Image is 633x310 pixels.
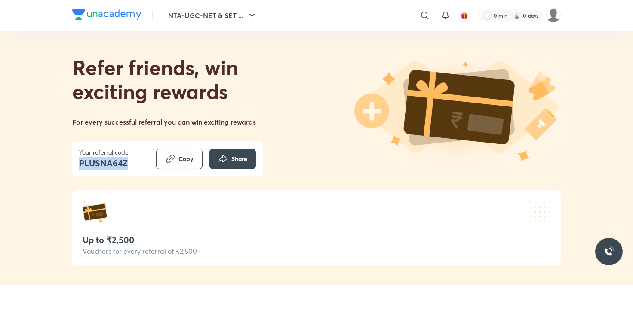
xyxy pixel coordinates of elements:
img: Company Logo [72,9,141,20]
button: Copy [156,149,203,169]
h1: Refer friends, win exciting rewards [72,55,263,103]
button: avatar [458,9,471,22]
img: streak [513,11,521,20]
button: Share [209,149,256,169]
img: laptop [354,54,561,167]
p: Your referral code [79,148,129,157]
div: Up to ₹2,500 [83,235,550,245]
img: avatar [461,12,468,19]
img: immi [546,8,561,23]
h5: For every successful referral you can win exciting rewards [72,117,256,127]
img: reward [83,201,107,225]
span: Share [231,155,247,163]
div: Vouchers for every referral of ₹2,500+ [83,247,550,255]
h4: PLUSNA64Z [79,157,129,170]
img: ttu [604,246,614,257]
span: Copy [178,155,194,163]
button: NTA-UGC-NET & SET ... [163,7,262,24]
a: Company Logo [72,9,141,22]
